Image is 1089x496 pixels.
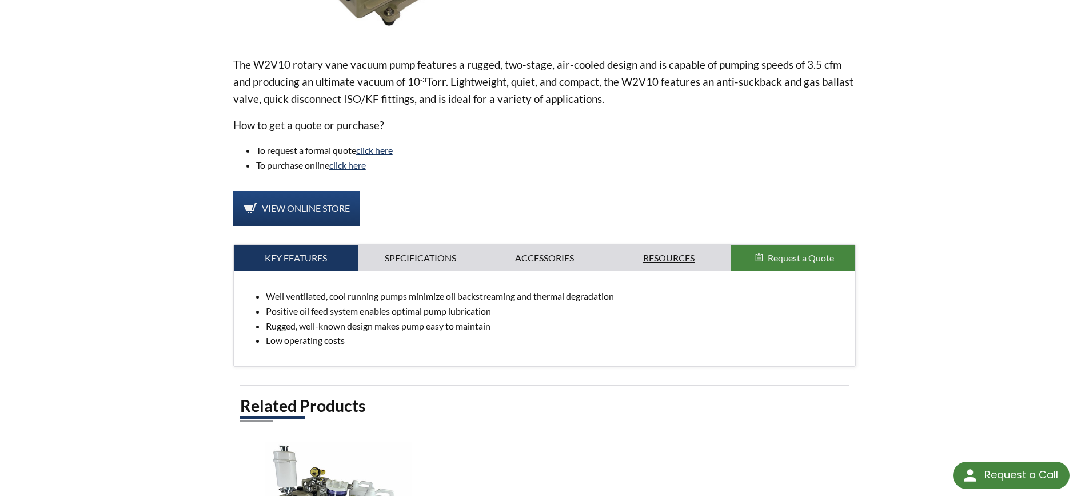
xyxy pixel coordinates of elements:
[482,245,607,271] a: Accessories
[356,145,393,156] a: click here
[256,143,856,158] li: To request a formal quote
[266,304,847,319] li: Positive oil feed system enables optimal pump lubrication
[233,117,856,134] p: How to get a quote or purchase?
[233,191,360,226] a: View Online Store
[961,466,979,485] img: round button
[266,289,847,304] li: Well ventilated, cool running pumps minimize oil backstreaming and thermal degradation
[358,245,482,271] a: Specifications
[240,395,849,416] h2: Related Products
[262,203,350,213] span: View Online Store
[234,245,358,271] a: Key Features
[731,245,856,271] button: Request a Quote
[420,76,426,84] sup: -3
[233,56,856,108] p: The W2V10 rotary vane vacuum pump features a rugged, two-stage, air-cooled design and is capable ...
[953,462,1070,489] div: Request a Call
[266,319,847,334] li: Rugged, well-known design makes pump easy to maintain
[256,158,856,173] li: To purchase online
[768,252,834,263] span: Request a Quote
[329,160,366,170] a: click here
[984,462,1058,488] div: Request a Call
[266,333,847,348] li: Low operating costs
[607,245,731,271] a: Resources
